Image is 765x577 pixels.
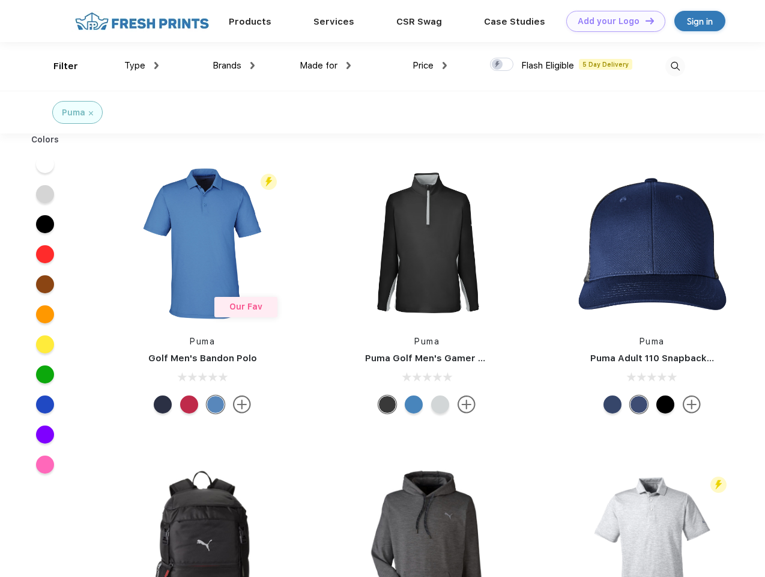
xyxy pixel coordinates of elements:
[53,60,78,73] div: Filter
[674,11,725,31] a: Sign in
[640,337,665,346] a: Puma
[683,395,701,414] img: more.svg
[665,56,685,76] img: desktop_search.svg
[521,60,574,71] span: Flash Eligible
[443,62,447,69] img: dropdown.png
[603,395,621,414] div: Peacoat with Qut Shd
[22,133,68,146] div: Colors
[229,302,262,311] span: Our Fav
[572,163,732,323] img: func=resize&h=266
[148,353,257,364] a: Golf Men's Bandon Polo
[190,337,215,346] a: Puma
[630,395,648,414] div: Peacoat Qut Shd
[405,395,423,414] div: Bright Cobalt
[71,11,213,32] img: fo%20logo%202.webp
[122,163,282,323] img: func=resize&h=266
[431,395,449,414] div: High Rise
[213,60,241,71] span: Brands
[458,395,476,414] img: more.svg
[180,395,198,414] div: Ski Patrol
[378,395,396,414] div: Puma Black
[413,60,434,71] span: Price
[124,60,145,71] span: Type
[579,59,632,70] span: 5 Day Delivery
[229,16,271,27] a: Products
[207,395,225,414] div: Lake Blue
[300,60,337,71] span: Made for
[396,16,442,27] a: CSR Swag
[233,395,251,414] img: more.svg
[346,62,351,69] img: dropdown.png
[62,106,85,119] div: Puma
[154,62,159,69] img: dropdown.png
[154,395,172,414] div: Navy Blazer
[710,477,727,493] img: flash_active_toggle.svg
[414,337,440,346] a: Puma
[89,111,93,115] img: filter_cancel.svg
[365,353,555,364] a: Puma Golf Men's Gamer Golf Quarter-Zip
[646,17,654,24] img: DT
[313,16,354,27] a: Services
[261,174,277,190] img: flash_active_toggle.svg
[687,14,713,28] div: Sign in
[578,16,640,26] div: Add your Logo
[347,163,507,323] img: func=resize&h=266
[250,62,255,69] img: dropdown.png
[656,395,674,414] div: Pma Blk Pma Blk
